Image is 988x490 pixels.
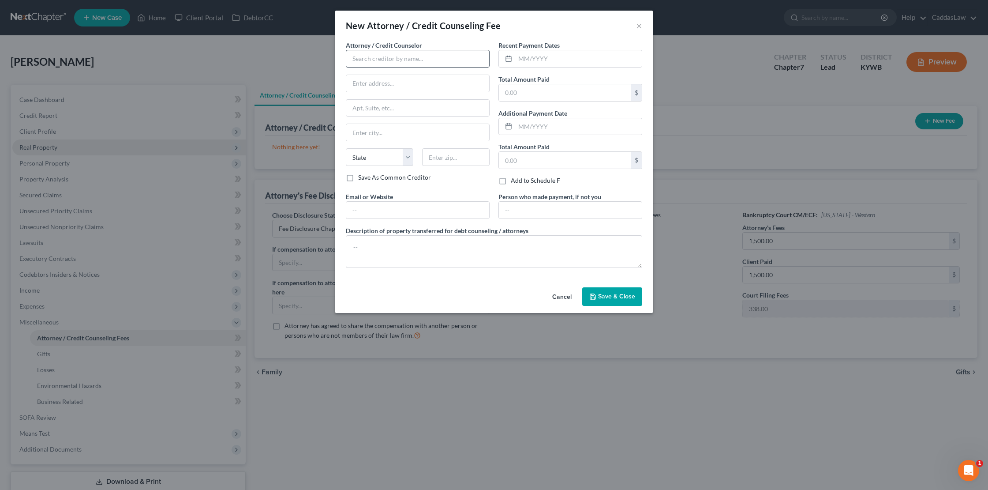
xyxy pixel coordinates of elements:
[631,84,642,101] div: $
[498,192,601,201] label: Person who made payment, if not you
[582,287,642,306] button: Save & Close
[498,75,550,84] label: Total Amount Paid
[976,460,983,467] span: 1
[346,202,489,219] input: --
[346,75,489,92] input: Enter address...
[499,84,631,101] input: 0.00
[636,20,642,31] button: ×
[545,288,579,306] button: Cancel
[511,176,560,185] label: Add to Schedule F
[346,226,528,235] label: Description of property transferred for debt counseling / attorneys
[515,118,642,135] input: MM/YYYY
[346,50,490,68] input: Search creditor by name...
[346,124,489,141] input: Enter city...
[346,100,489,117] input: Apt, Suite, etc...
[958,460,979,481] iframe: Intercom live chat
[422,148,490,166] input: Enter zip...
[598,293,635,300] span: Save & Close
[498,109,567,118] label: Additional Payment Date
[346,41,422,49] span: Attorney / Credit Counselor
[358,173,431,182] label: Save As Common Creditor
[346,192,393,201] label: Email or Website
[367,20,501,31] span: Attorney / Credit Counseling Fee
[498,41,560,50] label: Recent Payment Dates
[498,142,550,151] label: Total Amount Paid
[631,152,642,169] div: $
[346,20,365,31] span: New
[499,202,642,219] input: --
[499,152,631,169] input: 0.00
[515,50,642,67] input: MM/YYYY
